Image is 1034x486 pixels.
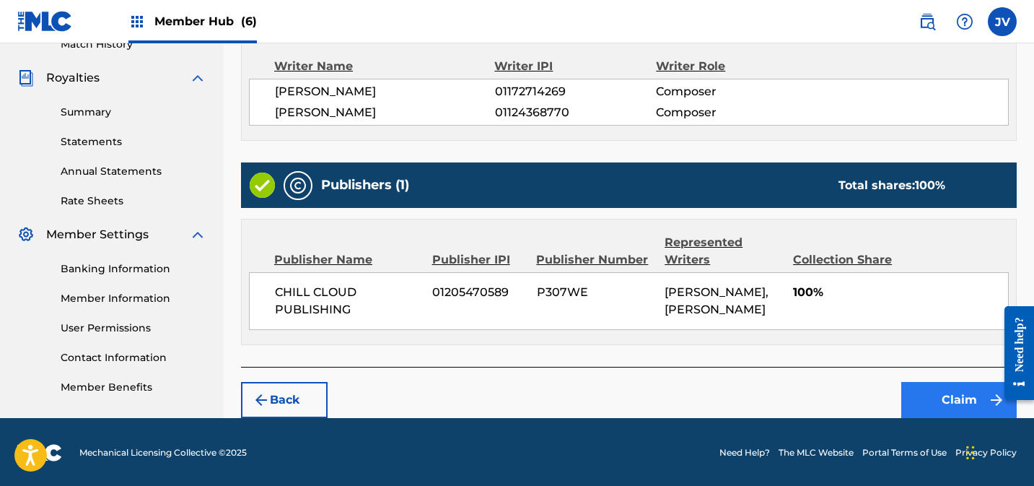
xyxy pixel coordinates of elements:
span: 100% [793,284,1008,301]
h5: Publishers (1) [321,177,409,194]
div: Help [950,7,979,36]
img: Royalties [17,69,35,87]
iframe: Chat Widget [962,417,1034,486]
button: Claim [901,382,1017,418]
a: Contact Information [61,350,206,365]
span: (6) [241,14,257,28]
div: Publisher IPI [432,251,526,269]
span: 01205470589 [432,284,526,301]
div: Total shares: [838,177,945,194]
img: help [956,13,973,30]
a: The MLC Website [779,446,854,459]
div: Publisher Number [536,251,654,269]
span: 01124368770 [495,104,657,121]
img: MLC Logo [17,11,73,32]
span: Composer [656,104,802,121]
span: [PERSON_NAME], [PERSON_NAME] [665,285,768,316]
a: Banking Information [61,261,206,277]
div: Collection Share [793,251,903,269]
div: Writer Role [656,58,803,75]
span: P307WE [537,284,654,301]
img: Publishers [289,177,307,194]
div: Writer IPI [494,58,656,75]
span: [PERSON_NAME] [275,83,495,100]
img: f7272a7cc735f4ea7f67.svg [988,391,1005,409]
a: User Permissions [61,321,206,336]
a: Rate Sheets [61,194,206,209]
span: 100 % [915,178,945,192]
div: Drag [966,431,975,474]
div: Publisher Name [274,251,421,269]
span: Composer [656,83,802,100]
div: Represented Writers [665,234,782,269]
a: Portal Terms of Use [862,446,947,459]
a: Public Search [913,7,942,36]
img: expand [189,226,206,243]
img: expand [189,69,206,87]
span: Royalties [46,69,100,87]
span: CHILL CLOUD PUBLISHING [275,284,421,318]
img: Valid [250,173,275,198]
div: User Menu [988,7,1017,36]
img: logo [17,444,62,461]
a: Member Benefits [61,380,206,395]
img: Top Rightsholders [128,13,146,30]
iframe: Resource Center [994,295,1034,412]
a: Member Information [61,291,206,306]
span: Member Hub [154,13,257,30]
div: Writer Name [274,58,494,75]
a: Summary [61,105,206,120]
img: 7ee5dd4eb1f8a8e3ef2f.svg [253,391,270,409]
span: Member Settings [46,226,149,243]
a: Match History [61,37,206,52]
img: search [919,13,936,30]
img: Member Settings [17,226,35,243]
button: Back [241,382,328,418]
a: Privacy Policy [955,446,1017,459]
a: Annual Statements [61,164,206,179]
span: 01172714269 [495,83,657,100]
span: [PERSON_NAME] [275,104,495,121]
a: Need Help? [719,446,770,459]
span: Mechanical Licensing Collective © 2025 [79,446,247,459]
a: Statements [61,134,206,149]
